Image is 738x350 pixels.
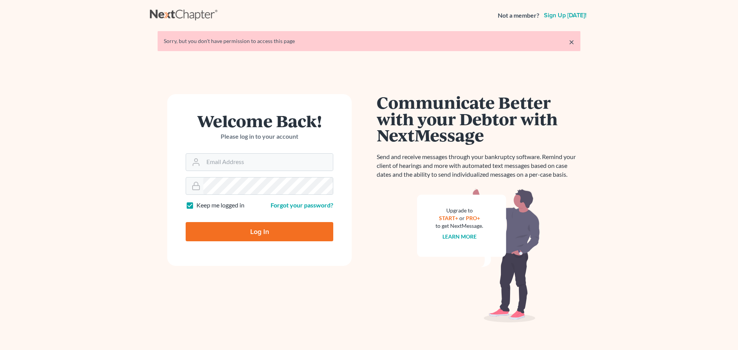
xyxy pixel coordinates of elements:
a: Learn more [442,233,477,240]
div: Upgrade to [435,207,483,214]
strong: Not a member? [498,11,539,20]
p: Send and receive messages through your bankruptcy software. Remind your client of hearings and mo... [377,153,580,179]
div: to get NextMessage. [435,222,483,230]
input: Email Address [203,154,333,171]
img: nextmessage_bg-59042aed3d76b12b5cd301f8e5b87938c9018125f34e5fa2b7a6b67550977c72.svg [417,188,540,323]
h1: Welcome Back! [186,113,333,129]
input: Log In [186,222,333,241]
a: START+ [439,215,458,221]
a: Sign up [DATE]! [542,12,588,18]
a: × [569,37,574,46]
label: Keep me logged in [196,201,244,210]
p: Please log in to your account [186,132,333,141]
span: or [459,215,465,221]
div: Sorry, but you don't have permission to access this page [164,37,574,45]
a: Forgot your password? [271,201,333,209]
h1: Communicate Better with your Debtor with NextMessage [377,94,580,143]
a: PRO+ [466,215,480,221]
